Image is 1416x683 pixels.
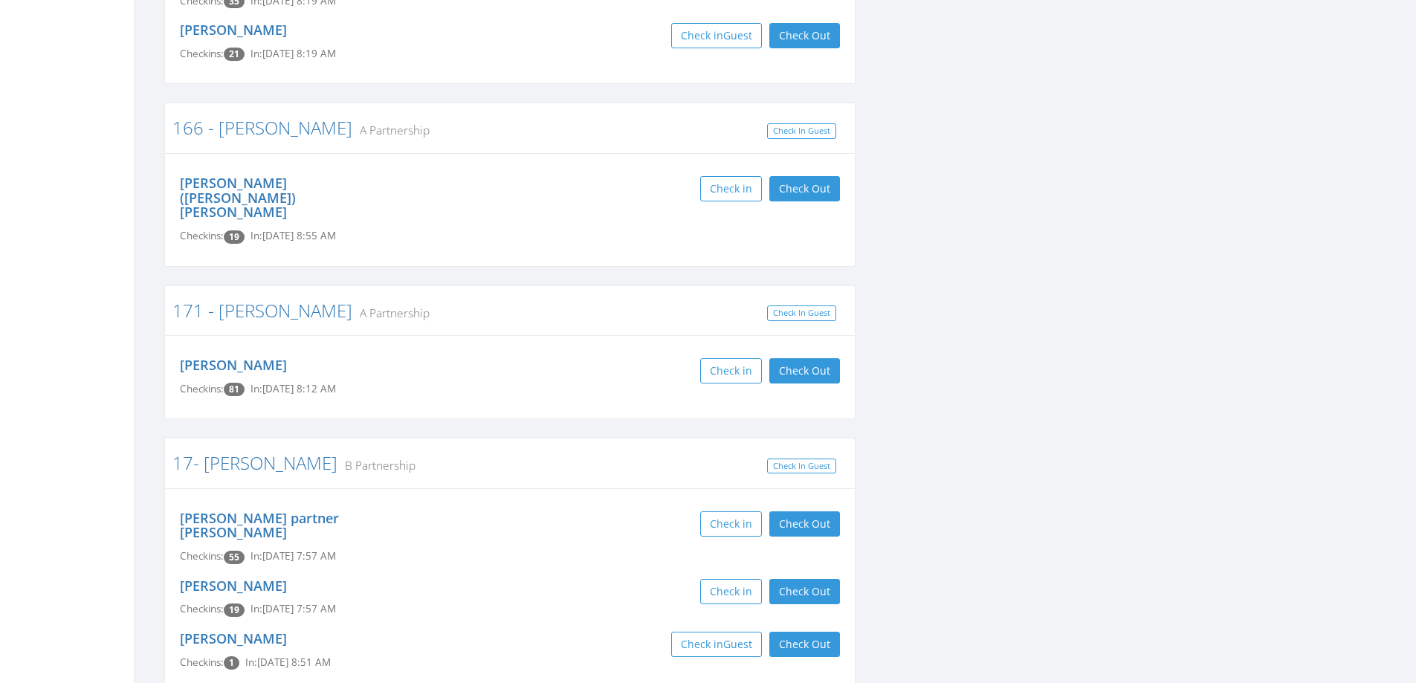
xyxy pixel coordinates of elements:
[180,509,339,542] a: [PERSON_NAME] partner [PERSON_NAME]
[250,602,336,615] span: In: [DATE] 7:57 AM
[700,358,762,383] button: Check in
[172,298,352,323] a: 171 - [PERSON_NAME]
[180,602,224,615] span: Checkins:
[180,356,287,374] a: [PERSON_NAME]
[769,632,840,657] button: Check Out
[172,115,352,140] a: 166 - [PERSON_NAME]
[172,450,337,475] a: 17- [PERSON_NAME]
[180,21,287,39] a: [PERSON_NAME]
[250,382,336,395] span: In: [DATE] 8:12 AM
[224,230,245,244] span: Checkin count
[769,176,840,201] button: Check Out
[352,122,430,138] small: A Partnership
[180,229,224,242] span: Checkins:
[224,48,245,61] span: Checkin count
[180,174,296,221] a: [PERSON_NAME] ([PERSON_NAME]) [PERSON_NAME]
[180,577,287,595] a: [PERSON_NAME]
[700,579,762,604] button: Check in
[224,656,239,670] span: Checkin count
[671,23,762,48] button: Check inGuest
[337,457,416,473] small: B Partnership
[700,176,762,201] button: Check in
[671,632,762,657] button: Check inGuest
[769,579,840,604] button: Check Out
[767,123,836,139] a: Check In Guest
[180,656,224,669] span: Checkins:
[769,511,840,537] button: Check Out
[250,549,336,563] span: In: [DATE] 7:57 AM
[180,629,287,647] a: [PERSON_NAME]
[700,511,762,537] button: Check in
[769,358,840,383] button: Check Out
[180,382,224,395] span: Checkins:
[352,305,430,321] small: A Partnership
[767,459,836,474] a: Check In Guest
[250,47,336,60] span: In: [DATE] 8:19 AM
[180,47,224,60] span: Checkins:
[224,603,245,617] span: Checkin count
[224,551,245,564] span: Checkin count
[723,637,752,651] span: Guest
[250,229,336,242] span: In: [DATE] 8:55 AM
[723,28,752,42] span: Guest
[767,305,836,321] a: Check In Guest
[245,656,331,669] span: In: [DATE] 8:51 AM
[180,549,224,563] span: Checkins:
[224,383,245,396] span: Checkin count
[769,23,840,48] button: Check Out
